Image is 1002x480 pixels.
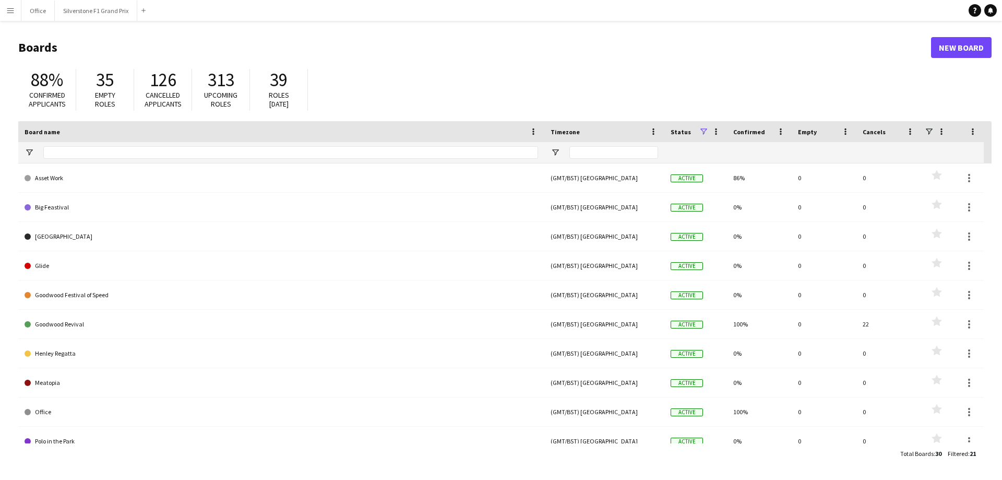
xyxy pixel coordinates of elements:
[544,427,664,455] div: (GMT/BST) [GEOGRAPHIC_DATA]
[25,339,538,368] a: Henley Regatta
[727,427,792,455] div: 0%
[25,251,538,280] a: Glide
[43,146,538,159] input: Board name Filter Input
[21,1,55,21] button: Office
[25,280,538,310] a: Goodwood Festival of Speed
[671,174,703,182] span: Active
[544,339,664,368] div: (GMT/BST) [GEOGRAPHIC_DATA]
[856,251,921,280] div: 0
[856,163,921,192] div: 0
[55,1,137,21] button: Silverstone F1 Grand Prix
[551,128,580,136] span: Timezone
[95,90,115,109] span: Empty roles
[145,90,182,109] span: Cancelled applicants
[25,193,538,222] a: Big Feastival
[671,379,703,387] span: Active
[792,339,856,368] div: 0
[544,280,664,309] div: (GMT/BST) [GEOGRAPHIC_DATA]
[25,427,538,456] a: Polo in the Park
[792,193,856,221] div: 0
[544,397,664,426] div: (GMT/BST) [GEOGRAPHIC_DATA]
[792,368,856,397] div: 0
[727,163,792,192] div: 86%
[792,222,856,251] div: 0
[863,128,886,136] span: Cancels
[856,427,921,455] div: 0
[544,222,664,251] div: (GMT/BST) [GEOGRAPHIC_DATA]
[856,280,921,309] div: 0
[935,450,941,458] span: 30
[856,397,921,426] div: 0
[29,90,66,109] span: Confirmed applicants
[96,68,114,91] span: 35
[31,68,63,91] span: 88%
[544,163,664,192] div: (GMT/BST) [GEOGRAPHIC_DATA]
[856,193,921,221] div: 0
[948,443,976,464] div: :
[569,146,658,159] input: Timezone Filter Input
[671,204,703,212] span: Active
[671,321,703,329] span: Active
[25,148,34,157] button: Open Filter Menu
[733,128,765,136] span: Confirmed
[544,193,664,221] div: (GMT/BST) [GEOGRAPHIC_DATA]
[18,40,931,55] h1: Boards
[544,251,664,280] div: (GMT/BST) [GEOGRAPHIC_DATA]
[25,222,538,251] a: [GEOGRAPHIC_DATA]
[25,163,538,193] a: Asset Work
[671,350,703,358] span: Active
[671,291,703,299] span: Active
[792,251,856,280] div: 0
[551,148,560,157] button: Open Filter Menu
[948,450,968,458] span: Filtered
[204,90,237,109] span: Upcoming roles
[25,310,538,339] a: Goodwood Revival
[792,397,856,426] div: 0
[671,438,703,446] span: Active
[970,450,976,458] span: 21
[727,310,792,338] div: 100%
[270,68,288,91] span: 39
[931,37,992,58] a: New Board
[25,368,538,397] a: Meatopia
[798,128,817,136] span: Empty
[544,310,664,338] div: (GMT/BST) [GEOGRAPHIC_DATA]
[727,280,792,309] div: 0%
[544,368,664,397] div: (GMT/BST) [GEOGRAPHIC_DATA]
[25,397,538,427] a: Office
[856,222,921,251] div: 0
[856,339,921,368] div: 0
[671,128,691,136] span: Status
[727,368,792,397] div: 0%
[792,427,856,455] div: 0
[150,68,176,91] span: 126
[727,339,792,368] div: 0%
[792,310,856,338] div: 0
[900,443,941,464] div: :
[208,68,234,91] span: 313
[671,262,703,270] span: Active
[900,450,934,458] span: Total Boards
[671,233,703,241] span: Active
[792,163,856,192] div: 0
[727,397,792,426] div: 100%
[856,310,921,338] div: 22
[792,280,856,309] div: 0
[856,368,921,397] div: 0
[727,251,792,280] div: 0%
[727,193,792,221] div: 0%
[269,90,289,109] span: Roles [DATE]
[727,222,792,251] div: 0%
[671,408,703,416] span: Active
[25,128,60,136] span: Board name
